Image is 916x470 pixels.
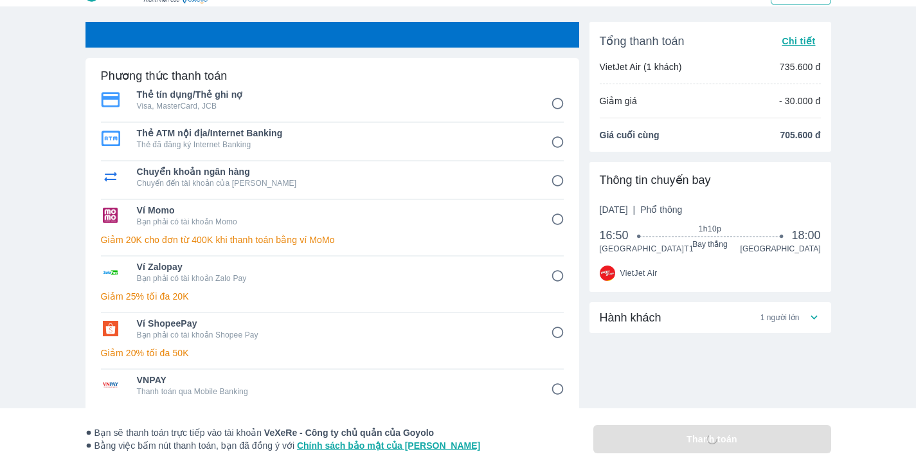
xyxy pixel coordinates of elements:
[137,140,533,150] p: Thẻ đã đăng ký Internet Banking
[137,386,533,397] p: Thanh toán qua Mobile Banking
[264,428,434,438] strong: VeXeRe - Công ty chủ quản của Goyolo
[101,233,564,246] p: Giảm 20K cho đơn từ 400K khi thanh toán bằng ví MoMo
[137,127,533,140] span: Thẻ ATM nội địa/Internet Banking
[101,208,120,223] img: Ví Momo
[137,165,533,178] span: Chuyển khoản ngân hàng
[600,95,637,107] p: Giảm giá
[85,426,481,439] span: Bạn sẽ thanh toán trực tiếp vào tài khoản
[137,273,533,284] p: Bạn phải có tài khoản Zalo Pay
[101,347,564,359] p: Giảm 20% tối đa 50K
[137,204,533,217] span: Ví Momo
[760,312,800,323] span: 1 người lớn
[600,228,640,243] span: 16:50
[101,92,120,107] img: Thẻ tín dụng/Thẻ ghi nợ
[600,60,682,73] p: VietJet Air (1 khách)
[101,290,564,303] p: Giảm 25% tối đa 20K
[639,239,781,249] span: Bay thẳng
[101,313,564,344] div: Ví ShopeePayVí ShopeePayBạn phải có tài khoản Shopee Pay
[600,203,683,216] span: [DATE]
[101,131,120,146] img: Thẻ ATM nội địa/Internet Banking
[791,228,820,243] span: 18:00
[137,217,533,227] p: Bạn phải có tài khoản Momo
[589,302,831,333] div: Hành khách1 người lớn
[85,439,481,452] span: Bằng việc bấm nút thanh toán, bạn đã đồng ý với
[620,268,658,278] span: VietJet Air
[600,129,660,141] span: Giá cuối cùng
[137,178,533,188] p: Chuyển đến tài khoản của [PERSON_NAME]
[101,370,564,401] div: VNPAYVNPAYThanh toán qua Mobile Banking
[137,374,533,386] span: VNPAY
[101,200,564,231] div: Ví MomoVí MomoBạn phải có tài khoản Momo
[137,101,533,111] p: Visa, MasterCard, JCB
[779,95,821,107] p: - 30.000 đ
[137,317,533,330] span: Ví ShopeePay
[137,88,533,101] span: Thẻ tín dụng/Thẻ ghi nợ
[137,260,533,273] span: Ví Zalopay
[101,84,564,115] div: Thẻ tín dụng/Thẻ ghi nợThẻ tín dụng/Thẻ ghi nợVisa, MasterCard, JCB
[137,330,533,340] p: Bạn phải có tài khoản Shopee Pay
[633,204,636,215] span: |
[639,224,781,234] span: 1h10p
[782,36,815,46] span: Chi tiết
[101,68,228,84] h6: Phương thức thanh toán
[600,310,661,325] span: Hành khách
[101,257,564,287] div: Ví ZalopayVí ZalopayBạn phải có tài khoản Zalo Pay
[640,204,682,215] span: Phổ thông
[600,172,821,188] div: Thông tin chuyến bay
[101,264,120,280] img: Ví Zalopay
[101,161,564,192] div: Chuyển khoản ngân hàngChuyển khoản ngân hàngChuyển đến tài khoản của [PERSON_NAME]
[101,377,120,393] img: VNPAY
[101,169,120,185] img: Chuyển khoản ngân hàng
[780,129,820,141] span: 705.600 đ
[101,321,120,336] img: Ví ShopeePay
[297,440,480,451] a: Chính sách bảo mật của [PERSON_NAME]
[600,33,685,49] span: Tổng thanh toán
[777,32,820,50] button: Chi tiết
[780,60,821,73] p: 735.600 đ
[101,123,564,154] div: Thẻ ATM nội địa/Internet BankingThẻ ATM nội địa/Internet BankingThẻ đã đăng ký Internet Banking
